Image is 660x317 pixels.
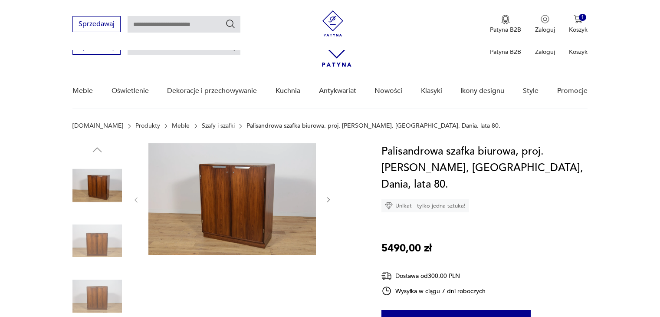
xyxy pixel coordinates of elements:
[569,48,588,56] p: Koszyk
[541,15,549,23] img: Ikonka użytkownika
[535,15,555,34] button: Zaloguj
[381,271,486,281] div: Dostawa od 300,00 PLN
[72,161,122,210] img: Zdjęcie produktu Palisandrowa szafka biurowa, proj. Posborg i Meyhoff, Sibast, Dania, lata 80.
[381,286,486,296] div: Wysyłka w ciągu 7 dni roboczych
[276,74,300,108] a: Kuchnia
[579,14,586,21] div: 1
[523,74,539,108] a: Style
[320,10,346,36] img: Patyna - sklep z meblami i dekoracjami vintage
[557,74,588,108] a: Promocje
[535,48,555,56] p: Zaloguj
[381,271,392,281] img: Ikona dostawy
[225,19,236,29] button: Szukaj
[72,44,121,50] a: Sprzedawaj
[72,74,93,108] a: Meble
[172,122,190,129] a: Meble
[569,26,588,34] p: Koszyk
[381,143,588,193] h1: Palisandrowa szafka biurowa, proj. [PERSON_NAME], [GEOGRAPHIC_DATA], Dania, lata 80.
[460,74,504,108] a: Ikony designu
[501,15,510,24] img: Ikona medalu
[490,15,521,34] a: Ikona medaluPatyna B2B
[381,240,432,257] p: 5490,00 zł
[72,22,121,28] a: Sprzedawaj
[490,26,521,34] p: Patyna B2B
[72,16,121,32] button: Sprzedawaj
[421,74,442,108] a: Klasyki
[246,122,500,129] p: Palisandrowa szafka biurowa, proj. [PERSON_NAME], [GEOGRAPHIC_DATA], Dania, lata 80.
[202,122,235,129] a: Szafy i szafki
[72,216,122,266] img: Zdjęcie produktu Palisandrowa szafka biurowa, proj. Posborg i Meyhoff, Sibast, Dania, lata 80.
[319,74,356,108] a: Antykwariat
[112,74,149,108] a: Oświetlenie
[148,143,316,255] img: Zdjęcie produktu Palisandrowa szafka biurowa, proj. Posborg i Meyhoff, Sibast, Dania, lata 80.
[574,15,582,23] img: Ikona koszyka
[535,26,555,34] p: Zaloguj
[167,74,257,108] a: Dekoracje i przechowywanie
[381,199,469,212] div: Unikat - tylko jedna sztuka!
[72,122,123,129] a: [DOMAIN_NAME]
[569,15,588,34] button: 1Koszyk
[374,74,402,108] a: Nowości
[135,122,160,129] a: Produkty
[385,202,393,210] img: Ikona diamentu
[490,48,521,56] p: Patyna B2B
[490,15,521,34] button: Patyna B2B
